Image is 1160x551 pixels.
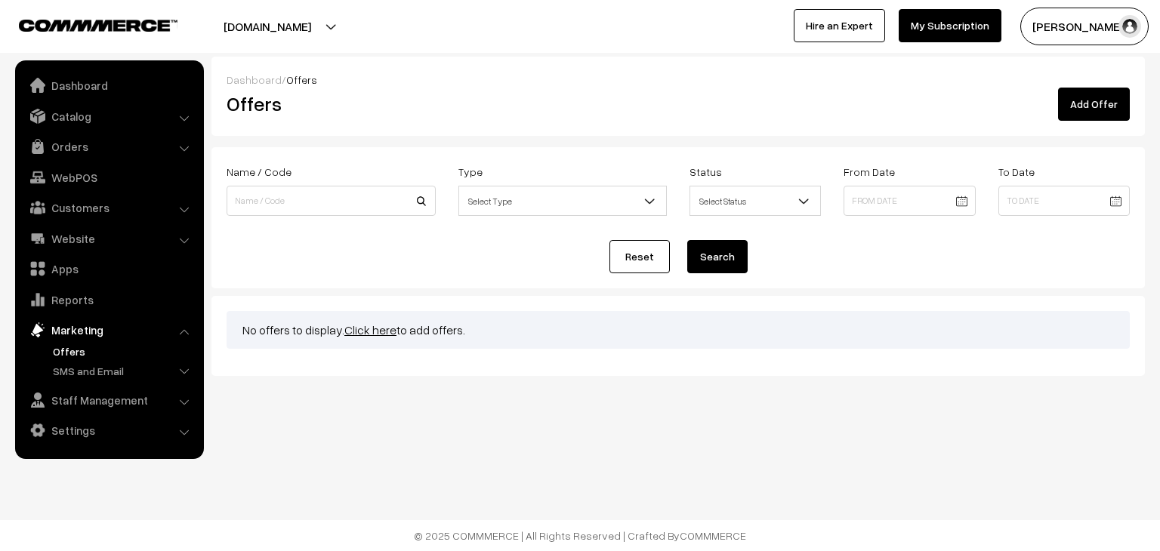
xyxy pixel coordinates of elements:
a: Dashboard [19,72,199,99]
div: / [227,72,1130,88]
a: Orders [19,133,199,160]
button: Search [687,240,748,273]
a: Website [19,225,199,252]
a: Click here [344,322,396,337]
span: Select Type [458,186,668,216]
a: Reset [609,240,670,273]
a: Customers [19,194,199,221]
input: To Date [998,186,1130,216]
span: Select Status [690,188,820,214]
button: [DOMAIN_NAME] [171,8,364,45]
button: [PERSON_NAME] [1020,8,1149,45]
a: WebPOS [19,164,199,191]
div: No offers to display. to add offers. [227,311,1130,349]
a: Settings [19,417,199,444]
label: From Date [844,164,895,180]
a: COMMMERCE [19,15,151,33]
a: Dashboard [227,73,282,86]
label: Name / Code [227,164,292,180]
label: Type [458,164,483,180]
img: COMMMERCE [19,20,177,31]
a: Offers [49,343,199,359]
span: Select Type [459,188,667,214]
input: Name / Code [227,186,436,216]
a: SMS and Email [49,363,199,379]
img: user [1118,15,1141,38]
a: Add Offer [1058,88,1130,121]
input: From Date [844,186,975,216]
a: Apps [19,255,199,282]
a: Hire an Expert [794,9,885,42]
label: To Date [998,164,1035,180]
span: Offers [286,73,317,86]
a: COMMMERCE [680,529,746,542]
a: Reports [19,286,199,313]
a: Catalog [19,103,199,130]
a: My Subscription [899,9,1001,42]
a: Marketing [19,316,199,343]
a: Staff Management [19,386,199,414]
h2: Offers [227,92,513,115]
label: Status [690,164,722,180]
span: Select Status [690,186,821,216]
